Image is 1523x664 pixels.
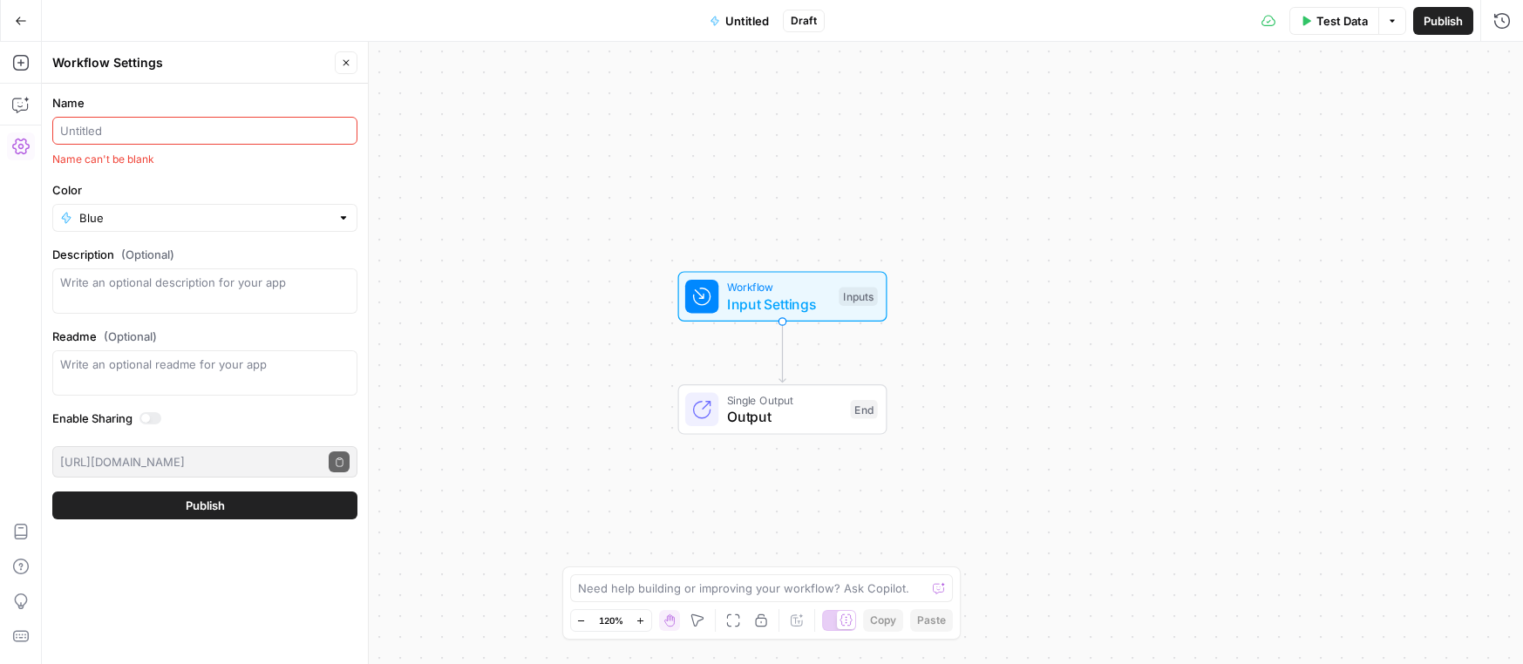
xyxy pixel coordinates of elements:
span: Publish [1424,12,1463,30]
div: Name can't be blank [52,152,357,167]
span: Single Output [727,391,842,408]
span: (Optional) [121,246,174,263]
button: Test Data [1289,7,1378,35]
button: Publish [1413,7,1473,35]
button: Paste [910,609,953,632]
span: Publish [186,497,225,514]
span: Input Settings [727,294,831,315]
button: Publish [52,491,357,519]
span: Draft [791,13,817,29]
div: Inputs [839,287,877,306]
span: Copy [870,613,896,628]
span: Test Data [1316,12,1368,30]
input: Untitled [60,122,350,139]
div: Single OutputOutputEnd [621,384,945,435]
span: Paste [917,613,946,628]
button: Untitled [699,7,779,35]
span: (Optional) [104,328,157,345]
span: Workflow [727,279,831,295]
label: Enable Sharing [52,410,357,427]
label: Color [52,181,357,199]
div: Workflow Settings [52,54,330,71]
span: Untitled [725,12,769,30]
div: WorkflowInput SettingsInputs [621,271,945,322]
span: Output [727,406,842,427]
span: 120% [599,613,623,627]
div: End [851,400,878,419]
label: Description [52,246,357,263]
g: Edge from start to end [779,322,785,383]
button: Copy [863,609,903,632]
label: Readme [52,328,357,345]
label: Name [52,94,357,112]
input: Blue [79,209,330,227]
